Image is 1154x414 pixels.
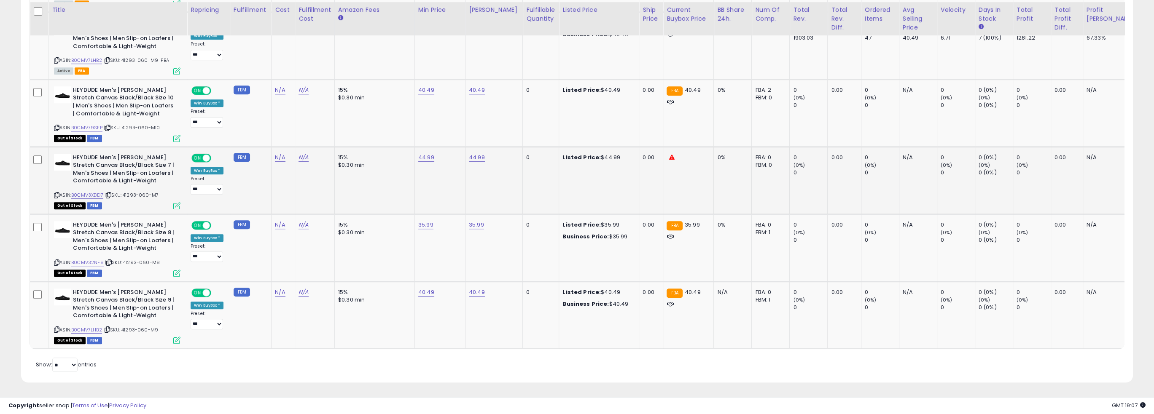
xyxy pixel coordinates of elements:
small: (0%) [793,162,805,168]
span: | SKU: 41293-060-M9-FBA [103,57,169,64]
span: All listings that are currently out of stock and unavailable for purchase on Amazon [54,270,86,277]
a: Terms of Use [72,401,108,409]
small: (0%) [979,94,990,101]
span: 40.49 [685,288,701,296]
b: HEYDUDE Men's [PERSON_NAME] Stretch Canvas Black/Black Size 7 | Men's Shoes | Men Slip-on Loafers... [73,154,175,187]
div: 0.00 [1054,221,1076,229]
b: Business Price: [562,232,609,240]
a: 44.99 [469,153,485,162]
div: 15% [338,221,408,229]
a: 40.49 [418,288,434,296]
small: (0%) [941,229,952,236]
span: FBM [87,135,102,142]
div: 0 [941,101,975,109]
div: 47 [865,34,899,42]
div: N/A [903,221,931,229]
div: 0 [941,86,975,94]
div: Total Rev. [793,5,824,23]
div: Title [52,5,183,14]
span: OFF [210,222,223,229]
div: 0 [793,288,827,296]
div: $40.49 [562,86,632,94]
div: 0 [1017,288,1051,296]
span: | SKU: 41293-060-M9 [103,326,158,333]
div: 0 [941,221,975,229]
div: N/A [1087,221,1134,229]
div: 6.71 [941,34,975,42]
span: ON [192,289,203,296]
div: 0 [793,236,827,244]
div: N/A [903,288,931,296]
div: $0.30 min [338,161,408,169]
a: N/A [275,153,285,162]
div: Avg Selling Price [903,5,933,32]
div: Ship Price [643,5,659,23]
div: 0.00 [1054,154,1076,161]
div: 0.00 [643,154,656,161]
span: FBA [75,0,89,8]
div: $44.99 [562,154,632,161]
div: Fulfillment [234,5,268,14]
b: Business Price: [562,300,609,308]
span: OFF [210,289,223,296]
a: N/A [299,221,309,229]
div: N/A [717,288,745,296]
div: ASIN: [54,154,180,208]
div: 0 [865,236,899,244]
a: B0CMV7LHB2 [71,57,102,64]
div: FBM: 0 [755,94,783,101]
div: ASIN: [54,19,180,74]
small: (0%) [1017,162,1028,168]
div: 0 [865,221,899,229]
span: | SKU: 41293-060-M8 [105,259,160,266]
div: FBM: 1 [755,229,783,236]
div: 0 [1017,154,1051,161]
span: FBM [87,202,102,209]
div: $40.49 [562,300,632,308]
div: Fulfillable Quantity [526,5,555,23]
div: Preset: [191,41,223,60]
div: 0 [526,288,552,296]
div: 0 (0%) [979,101,1013,109]
div: 0 [1017,86,1051,94]
small: FBA [667,86,682,96]
a: B0CMV7LHB2 [71,326,102,334]
a: N/A [275,288,285,296]
div: $0.30 min [338,94,408,101]
img: 21LueVT7SML._SL40_.jpg [54,288,71,305]
span: ON [192,154,203,161]
a: 40.49 [469,288,485,296]
div: 40.49 [903,34,937,42]
span: | SKU: 41293-060-M10 [104,124,160,131]
span: 40.49 [685,86,701,94]
a: 35.99 [469,221,484,229]
div: 7 (100%) [979,34,1013,42]
small: Days In Stock. [979,23,984,31]
small: (0%) [1017,229,1028,236]
div: 15% [338,154,408,161]
div: FBM: 1 [755,296,783,304]
div: 0.00 [1054,288,1076,296]
span: All listings that are currently out of stock and unavailable for purchase on Amazon [54,337,86,344]
b: Listed Price: [562,153,601,161]
div: Win BuyBox * [191,302,223,309]
div: 0 [865,101,899,109]
div: 0 (0%) [979,221,1013,229]
div: Velocity [941,5,971,14]
div: ASIN: [54,86,180,141]
small: FBM [234,153,250,162]
b: HEYDUDE Men's [PERSON_NAME] Stretch Canvas Black/Black Size 10 | Men's Shoes | Men Slip-on Loafer... [73,86,175,120]
span: All listings that are currently out of stock and unavailable for purchase on Amazon [54,202,86,209]
div: 0% [717,86,745,94]
div: Preset: [191,311,223,330]
small: (0%) [1017,94,1028,101]
a: 40.49 [418,86,434,94]
small: (0%) [793,229,805,236]
div: 1903.03 [793,34,827,42]
small: (0%) [793,94,805,101]
div: $35.99 [562,221,632,229]
div: 0 [1017,101,1051,109]
div: 0.00 [643,86,656,94]
a: N/A [299,153,309,162]
div: Win BuyBox * [191,32,223,40]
